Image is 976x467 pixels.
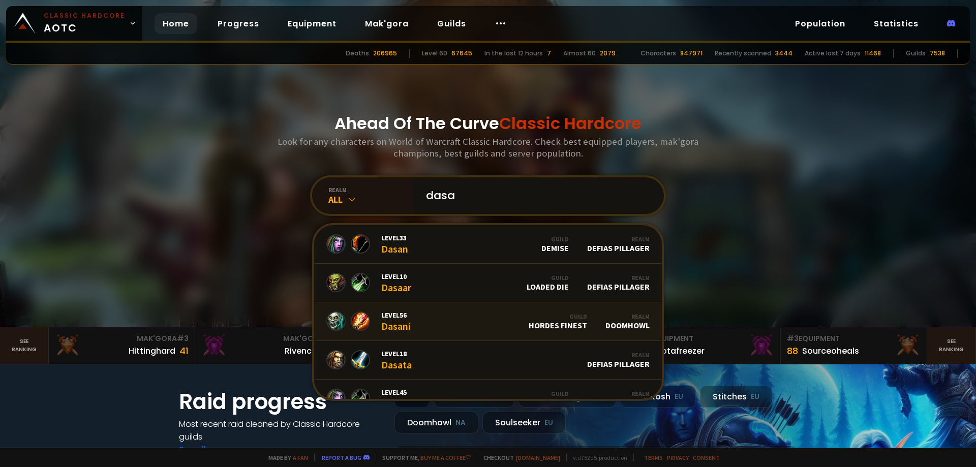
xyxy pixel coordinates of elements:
div: Realm [587,390,650,397]
div: Defias Pillager [587,390,650,408]
a: #2Equipment88Notafreezer [634,327,781,364]
div: Dasaar [381,272,411,294]
span: Level 10 [381,272,411,281]
a: Level45DasaniiGuildGeshden Social ClubRealmDefias Pillager [314,380,662,418]
div: Dasan [381,233,408,255]
div: Dasata [381,349,412,371]
span: Level 56 [381,310,411,320]
div: Guilds [906,49,926,58]
a: Buy me a coffee [420,454,471,461]
h1: Ahead Of The Curve [334,111,642,136]
span: Made by [262,454,308,461]
div: Rivench [285,345,317,357]
a: Level33DasanGuildDemiseRealmDefias Pillager [314,225,662,264]
div: Doomhowl [394,412,478,433]
a: Guilds [429,13,474,34]
small: EU [675,392,683,402]
span: AOTC [44,11,125,36]
span: v. d752d5 - production [566,454,627,461]
div: Sourceoheals [802,345,859,357]
a: Terms [644,454,663,461]
div: Level 60 [422,49,447,58]
div: Deaths [346,49,369,58]
div: Notafreezer [656,345,705,357]
div: Loaded Die [527,274,569,292]
div: Geshden Social Club [484,390,569,408]
a: Home [155,13,197,34]
div: Nek'Rosh [620,386,696,408]
small: NA [455,418,466,428]
div: Stitches [700,386,772,408]
div: Doomhowl [605,313,650,330]
div: Characters [640,49,676,58]
span: Level 45 [381,388,413,397]
a: Level18DasataRealmDefias Pillager [314,341,662,380]
h1: Raid progress [179,386,382,418]
div: Equipment [787,333,921,344]
a: Statistics [866,13,927,34]
div: Defias Pillager [587,235,650,253]
div: 67645 [451,49,472,58]
a: Equipment [280,13,345,34]
a: Classic HardcoreAOTC [6,6,142,41]
div: 3444 [775,49,792,58]
div: Active last 7 days [805,49,861,58]
h4: Most recent raid cleaned by Classic Hardcore guilds [179,418,382,443]
div: Guild [527,274,569,282]
input: Search a character... [420,177,652,214]
span: Support me, [376,454,471,461]
div: Realm [587,235,650,243]
span: # 3 [177,333,189,344]
a: Population [787,13,853,34]
a: Mak'Gora#2Rivench100 [195,327,342,364]
div: Hittinghard [129,345,175,357]
a: Progress [209,13,267,34]
span: # 3 [787,333,799,344]
a: Mak'Gora#3Hittinghard41 [49,327,195,364]
div: In the last 12 hours [484,49,543,58]
a: Level10DasaarGuildLoaded DieRealmDefias Pillager [314,264,662,302]
small: EU [751,392,759,402]
a: Consent [693,454,720,461]
small: EU [544,418,553,428]
div: Defias Pillager [587,351,650,369]
div: Dasanii [381,388,413,410]
div: 2079 [600,49,616,58]
h3: Look for any characters on World of Warcraft Classic Hardcore. Check best equipped players, mak'g... [273,136,703,159]
a: Mak'gora [357,13,417,34]
div: Soulseeker [482,412,566,433]
div: Realm [587,351,650,359]
a: Seeranking [927,327,976,364]
div: Dasani [381,310,411,332]
div: Realm [587,274,650,282]
a: Privacy [667,454,689,461]
div: 88 [787,344,798,358]
div: 7538 [930,49,945,58]
div: Guild [484,390,569,397]
span: Level 18 [381,349,412,358]
div: Demise [541,235,569,253]
span: Checkout [477,454,560,461]
a: [DOMAIN_NAME] [516,454,560,461]
div: Guild [541,235,569,243]
div: Mak'Gora [201,333,335,344]
a: #3Equipment88Sourceoheals [781,327,927,364]
div: Hordes Finest [529,313,587,330]
div: Defias Pillager [587,274,650,292]
div: realm [328,186,414,194]
span: Classic Hardcore [499,112,642,135]
div: Guild [529,313,587,320]
div: 847971 [680,49,703,58]
div: Equipment [640,333,774,344]
a: a fan [293,454,308,461]
a: Report a bug [322,454,361,461]
a: Level56DasaniGuildHordes FinestRealmDoomhowl [314,302,662,341]
span: Level 33 [381,233,408,242]
div: Mak'Gora [55,333,189,344]
div: 7 [547,49,551,58]
div: 41 [179,344,189,358]
div: Recently scanned [715,49,771,58]
a: See all progress [179,444,245,455]
div: 206965 [373,49,397,58]
div: 11468 [865,49,881,58]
